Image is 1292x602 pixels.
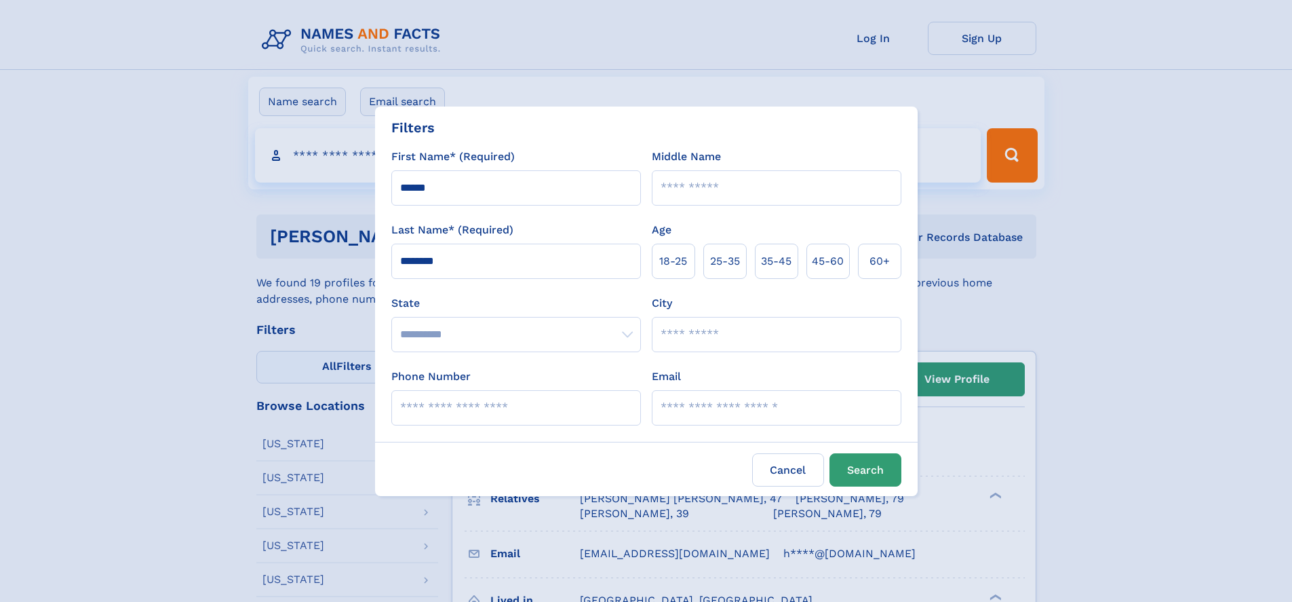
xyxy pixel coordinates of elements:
label: Email [652,369,681,385]
button: Search [829,453,901,487]
span: 18‑25 [659,253,687,269]
label: Cancel [752,453,824,487]
label: First Name* (Required) [391,149,515,165]
span: 25‑35 [710,253,740,269]
label: Phone Number [391,369,471,385]
label: Last Name* (Required) [391,222,513,238]
span: 45‑60 [812,253,844,269]
label: Middle Name [652,149,721,165]
label: City [652,295,672,312]
label: State [391,295,641,312]
span: 35‑45 [761,253,791,269]
label: Age [652,222,671,238]
div: Filters [391,117,435,138]
span: 60+ [869,253,890,269]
